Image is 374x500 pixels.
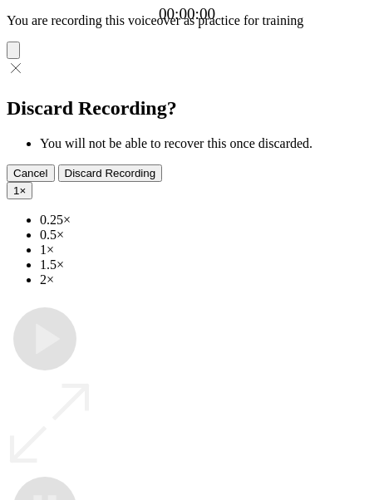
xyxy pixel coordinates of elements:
li: 0.5× [40,228,367,243]
li: You will not be able to recover this once discarded. [40,136,367,151]
p: You are recording this voiceover as practice for training [7,13,367,28]
li: 1× [40,243,367,257]
h2: Discard Recording? [7,97,367,120]
li: 2× [40,272,367,287]
li: 1.5× [40,257,367,272]
button: Cancel [7,164,55,182]
button: 1× [7,182,32,199]
a: 00:00:00 [159,5,215,23]
span: 1 [13,184,19,197]
button: Discard Recording [58,164,163,182]
li: 0.25× [40,213,367,228]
